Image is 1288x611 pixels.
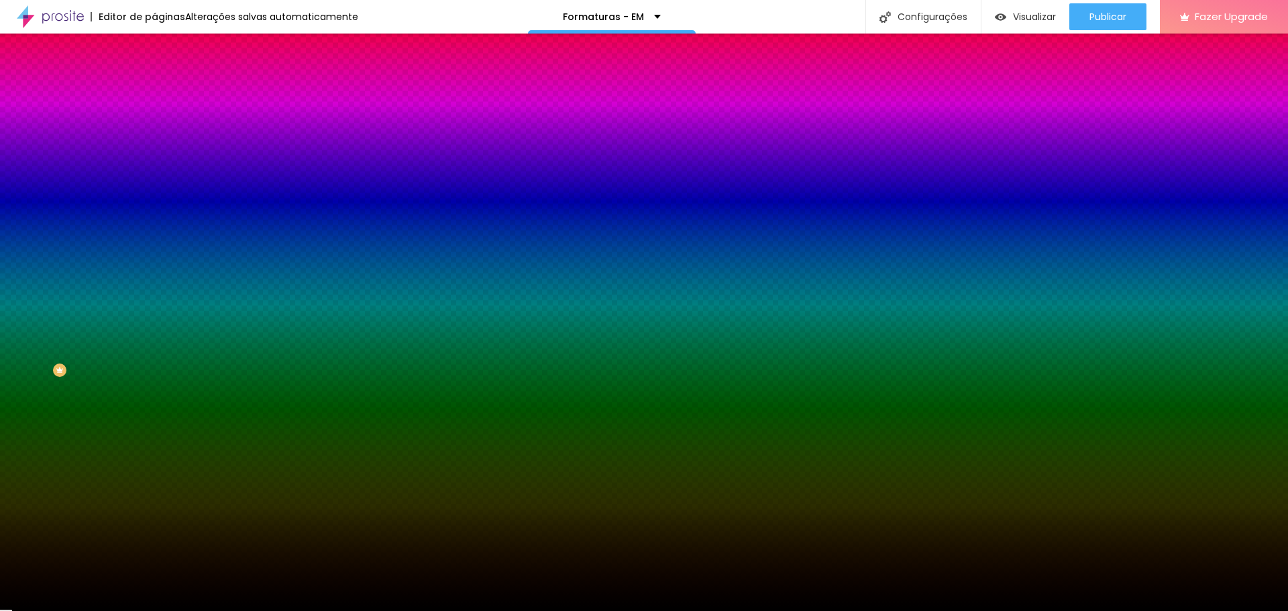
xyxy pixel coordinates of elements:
[981,3,1069,30] button: Visualizar
[185,12,358,21] div: Alterações salvas automaticamente
[879,11,891,23] img: Icone
[1089,11,1126,22] span: Publicar
[995,11,1006,23] img: view-1.svg
[91,12,185,21] div: Editor de páginas
[1195,11,1268,22] span: Fazer Upgrade
[1013,11,1056,22] span: Visualizar
[563,12,644,21] p: Formaturas - EM
[1069,3,1146,30] button: Publicar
